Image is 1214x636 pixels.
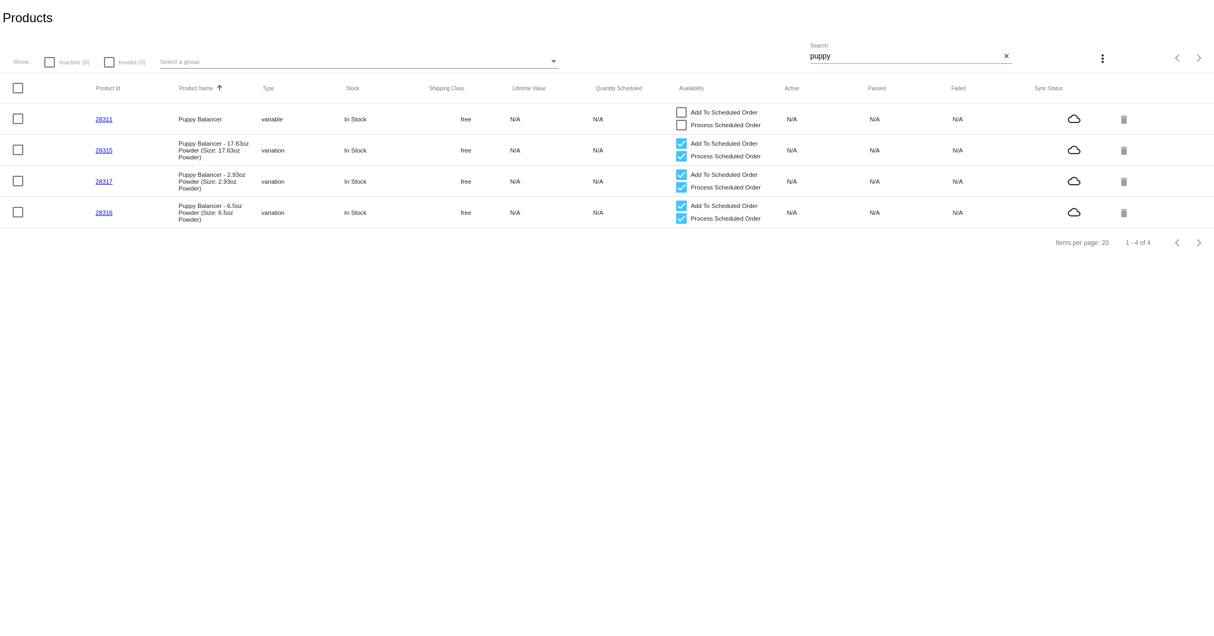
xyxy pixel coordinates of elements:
[429,85,464,91] button: Change sorting for ShippingClass
[691,168,758,181] span: Add To Scheduled Order
[787,144,870,156] mat-cell: N/A
[427,113,510,125] mat-cell: free
[691,181,761,194] span: Process Scheduled Order
[596,85,642,91] button: Change sorting for QuantityScheduled
[785,85,799,91] button: Change sorting for TotalQuantityScheduledActive
[160,55,558,69] mat-select: Select a group
[263,85,274,91] button: Change sorting for ProductType
[593,144,676,156] mat-cell: N/A
[787,113,870,125] mat-cell: N/A
[13,58,30,65] span: Show:
[178,200,261,225] mat-cell: Puppy Balancer - 6.5oz Powder (Size: 6.5oz Powder)
[593,113,676,125] mat-cell: N/A
[1056,239,1099,246] div: Items per page:
[593,206,676,219] mat-cell: N/A
[1126,239,1151,246] div: 1 - 4 of 4
[1003,52,1010,61] mat-icon: close
[1168,232,1189,253] button: Previous page
[953,113,1036,125] mat-cell: N/A
[1102,239,1108,246] div: 20
[870,175,953,187] mat-cell: N/A
[3,11,53,25] h2: Products
[951,85,965,91] button: Change sorting for TotalQuantityFailed
[344,175,427,187] mat-cell: In Stock
[691,137,758,150] span: Add To Scheduled Order
[787,206,870,219] mat-cell: N/A
[1096,52,1109,65] mat-icon: more_vert
[1001,51,1012,62] button: Clear
[1035,85,1063,91] button: Change sorting for ValidationErrorCode
[691,200,758,212] span: Add To Scheduled Order
[953,206,1036,219] mat-cell: N/A
[261,206,344,219] mat-cell: variation
[96,116,112,122] a: 28311
[160,58,200,65] span: Select a group
[261,175,344,187] mat-cell: variation
[344,113,427,125] mat-cell: In Stock
[870,113,953,125] mat-cell: N/A
[510,175,593,187] mat-cell: N/A
[178,168,261,194] mat-cell: Puppy Balancer - 2.93oz Powder (Size: 2.93oz Powder)
[344,206,427,219] mat-cell: In Stock
[96,178,112,185] a: 28317
[691,212,761,225] span: Process Scheduled Order
[119,56,146,69] span: Invalid (0)
[96,85,120,91] button: Change sorting for ExternalId
[1036,175,1113,187] mat-icon: cloud_queue
[510,206,593,219] mat-cell: N/A
[427,175,510,187] mat-cell: free
[344,144,427,156] mat-cell: In Stock
[178,113,261,125] mat-cell: Puppy Balancer
[261,113,344,125] mat-cell: variable
[1118,204,1131,221] mat-icon: delete
[593,175,676,187] mat-cell: N/A
[1189,232,1210,253] button: Next page
[1118,142,1131,158] mat-icon: delete
[953,175,1036,187] mat-cell: N/A
[1036,206,1113,219] mat-icon: cloud_queue
[679,86,785,91] mat-header-cell: Availability
[810,52,1001,61] input: Search
[261,144,344,156] mat-cell: variation
[510,113,593,125] mat-cell: N/A
[96,209,112,216] a: 28316
[870,206,953,219] mat-cell: N/A
[96,147,112,154] a: 28315
[427,206,510,219] mat-cell: free
[59,56,89,69] span: Inactive (0)
[870,144,953,156] mat-cell: N/A
[179,85,213,91] button: Change sorting for ProductName
[346,85,359,91] button: Change sorting for StockLevel
[1036,144,1113,156] mat-icon: cloud_queue
[510,144,593,156] mat-cell: N/A
[691,150,761,163] span: Process Scheduled Order
[427,144,510,156] mat-cell: free
[691,106,758,119] span: Add To Scheduled Order
[1036,112,1113,125] mat-icon: cloud_queue
[513,85,546,91] button: Change sorting for LifetimeValue
[178,137,261,163] mat-cell: Puppy Balancer - 17.63oz Powder (Size: 17.63oz Powder)
[691,119,761,131] span: Process Scheduled Order
[1168,48,1189,69] button: Previous page
[1118,173,1131,189] mat-icon: delete
[787,175,870,187] mat-cell: N/A
[868,85,886,91] button: Change sorting for TotalQuantityScheduledPaused
[1189,48,1210,69] button: Next page
[1118,111,1131,127] mat-icon: delete
[953,144,1036,156] mat-cell: N/A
